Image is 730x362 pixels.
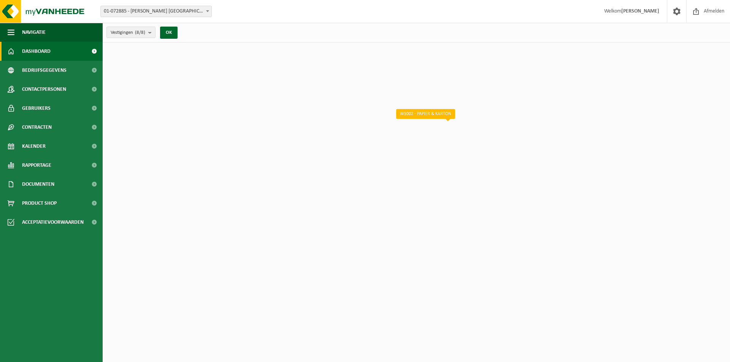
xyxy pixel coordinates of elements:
span: Kalender [22,137,46,156]
span: Contactpersonen [22,80,66,99]
strong: [PERSON_NAME] [621,8,659,14]
span: Acceptatievoorwaarden [22,213,84,232]
count: (8/8) [135,30,145,35]
button: Vestigingen(8/8) [106,27,156,38]
span: Contracten [22,118,52,137]
span: Bedrijfsgegevens [22,61,67,80]
span: Dashboard [22,42,51,61]
span: Navigatie [22,23,46,42]
span: Vestigingen [111,27,145,38]
span: 01-072885 - EMELIA NV - DESTELBERGEN [100,6,212,17]
span: Product Shop [22,194,57,213]
span: Rapportage [22,156,51,175]
span: 01-072885 - EMELIA NV - DESTELBERGEN [101,6,211,17]
span: Documenten [22,175,54,194]
button: OK [160,27,178,39]
span: Gebruikers [22,99,51,118]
